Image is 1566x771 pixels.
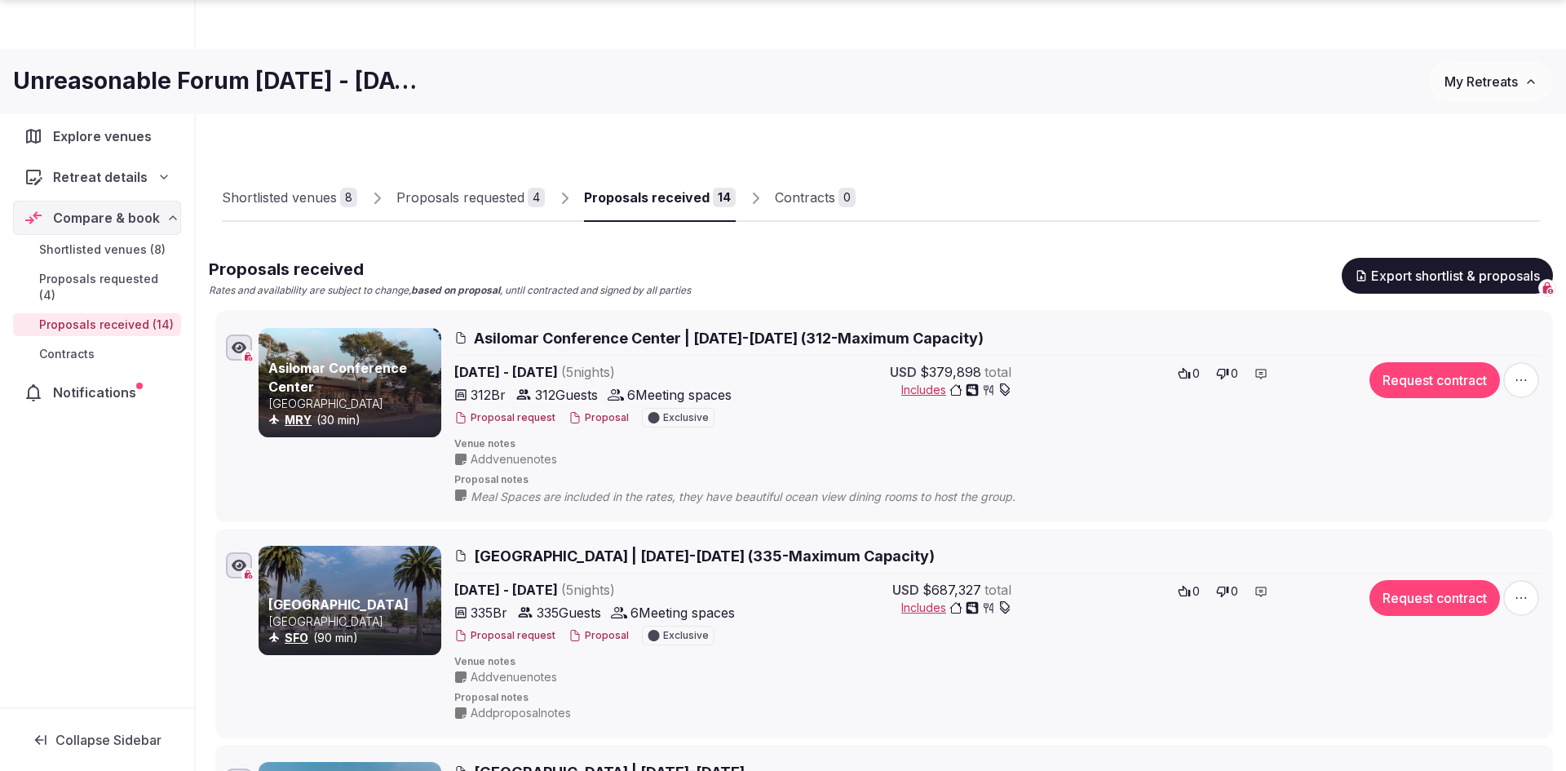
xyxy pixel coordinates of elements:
[663,413,709,423] span: Exclusive
[55,732,161,748] span: Collapse Sidebar
[1173,362,1205,385] button: 0
[627,385,732,405] span: 6 Meeting spaces
[890,362,917,382] span: USD
[268,614,438,630] p: [GEOGRAPHIC_DATA]
[454,655,1542,669] span: Venue notes
[13,119,181,153] a: Explore venues
[396,175,545,222] a: Proposals requested4
[13,268,181,307] a: Proposals requested (4)
[454,411,555,425] button: Proposal request
[471,669,557,685] span: Add venue notes
[268,396,438,412] p: [GEOGRAPHIC_DATA]
[209,258,691,281] h2: Proposals received
[984,362,1011,382] span: total
[13,343,181,366] a: Contracts
[53,208,160,228] span: Compare & book
[454,580,741,600] span: [DATE] - [DATE]
[474,546,935,566] span: [GEOGRAPHIC_DATA] | [DATE]-[DATE] (335-Maximum Capacity)
[411,284,500,296] strong: based on proposal
[39,241,166,258] span: Shortlisted venues (8)
[630,603,735,623] span: 6 Meeting spaces
[984,580,1011,600] span: total
[713,188,736,207] div: 14
[268,596,409,613] a: [GEOGRAPHIC_DATA]
[454,437,1542,451] span: Venue notes
[1369,362,1500,398] button: Request contract
[471,705,571,721] span: Add proposal notes
[474,328,984,348] span: Asilomar Conference Center | [DATE]-[DATE] (312-Maximum Capacity)
[53,383,143,402] span: Notifications
[584,175,736,222] a: Proposals received14
[39,317,174,333] span: Proposals received (14)
[1231,366,1238,382] span: 0
[13,65,431,97] h1: Unreasonable Forum [DATE] - [DATE]
[892,580,919,600] span: USD
[454,691,1542,705] span: Proposal notes
[13,238,181,261] a: Shortlisted venues (8)
[1211,362,1243,385] button: 0
[1173,580,1205,603] button: 0
[454,629,555,643] button: Proposal request
[268,630,438,646] div: (90 min)
[285,630,308,646] button: SFO
[222,175,357,222] a: Shortlisted venues8
[454,362,741,382] span: [DATE] - [DATE]
[561,582,615,598] span: ( 5 night s )
[471,603,507,623] span: 335 Br
[568,411,629,425] button: Proposal
[285,631,308,645] a: SFO
[53,126,158,146] span: Explore venues
[471,385,506,405] span: 312 Br
[901,600,1011,616] button: Includes
[775,188,835,207] div: Contracts
[901,382,1011,398] button: Includes
[285,412,312,428] button: MRY
[1369,580,1500,616] button: Request contract
[537,603,601,623] span: 335 Guests
[663,631,709,640] span: Exclusive
[561,364,615,380] span: ( 5 night s )
[13,313,181,336] a: Proposals received (14)
[922,580,981,600] span: $687,327
[13,722,181,758] button: Collapse Sidebar
[471,451,557,467] span: Add venue notes
[268,412,438,428] div: (30 min)
[1342,258,1553,294] button: Export shortlist & proposals
[39,271,175,304] span: Proposals requested (4)
[1444,73,1518,90] span: My Retreats
[775,175,856,222] a: Contracts0
[1231,583,1238,600] span: 0
[471,489,1048,505] span: Meal Spaces are included in the rates, they have beautiful ocean view dining rooms to host the gr...
[209,284,691,298] p: Rates and availability are subject to change, , until contracted and signed by all parties
[53,167,148,187] span: Retreat details
[13,375,181,410] a: Notifications
[1192,366,1200,382] span: 0
[1192,583,1200,600] span: 0
[39,346,95,362] span: Contracts
[535,385,598,405] span: 312 Guests
[568,629,629,643] button: Proposal
[340,188,357,207] div: 8
[584,188,710,207] div: Proposals received
[838,188,856,207] div: 0
[454,473,1542,487] span: Proposal notes
[268,360,407,394] a: Asilomar Conference Center
[285,413,312,427] a: MRY
[1429,61,1553,102] button: My Retreats
[396,188,524,207] div: Proposals requested
[222,188,337,207] div: Shortlisted venues
[528,188,545,207] div: 4
[920,362,981,382] span: $379,898
[1211,580,1243,603] button: 0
